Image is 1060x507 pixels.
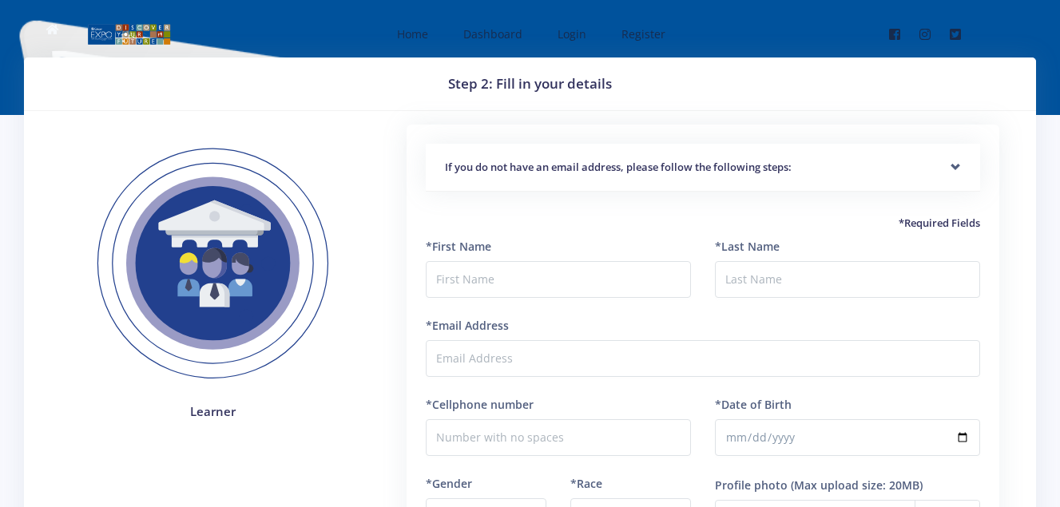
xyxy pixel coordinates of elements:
label: *Last Name [715,238,780,255]
input: Number with no spaces [426,419,691,456]
h5: *Required Fields [426,216,980,232]
img: Learner [73,125,352,403]
a: Home [381,13,441,55]
label: (Max upload size: 20MB) [791,477,923,493]
a: Login [542,13,599,55]
span: Login [558,26,586,42]
label: *Date of Birth [715,396,792,413]
a: Register [605,13,678,55]
input: First Name [426,261,691,298]
span: Dashboard [463,26,522,42]
h5: If you do not have an email address, please follow the following steps: [445,160,961,176]
label: *Cellphone number [426,396,534,413]
h4: Learner [73,402,352,421]
label: *Race [570,475,602,492]
span: Home [397,26,428,42]
a: Dashboard [447,13,535,55]
label: Profile photo [715,477,788,493]
span: Register [621,26,665,42]
img: logo01.png [87,22,171,46]
input: Email Address [426,340,980,377]
input: Last Name [715,261,980,298]
label: *First Name [426,238,491,255]
h3: Step 2: Fill in your details [43,73,1017,94]
label: *Email Address [426,317,509,334]
label: *Gender [426,475,472,492]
